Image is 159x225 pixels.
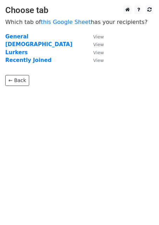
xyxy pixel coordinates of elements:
a: View [86,33,104,40]
small: View [93,50,104,55]
p: Which tab of has your recipients? [5,18,154,26]
a: ← Back [5,75,29,86]
small: View [93,34,104,39]
a: View [86,41,104,48]
a: this Google Sheet [41,19,91,25]
a: View [86,49,104,56]
a: Recently Joined [5,57,51,63]
a: View [86,57,104,63]
small: View [93,58,104,63]
h3: Choose tab [5,5,154,15]
a: General [5,33,28,40]
a: Lurkers [5,49,28,56]
small: View [93,42,104,47]
a: [DEMOGRAPHIC_DATA] [5,41,72,48]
